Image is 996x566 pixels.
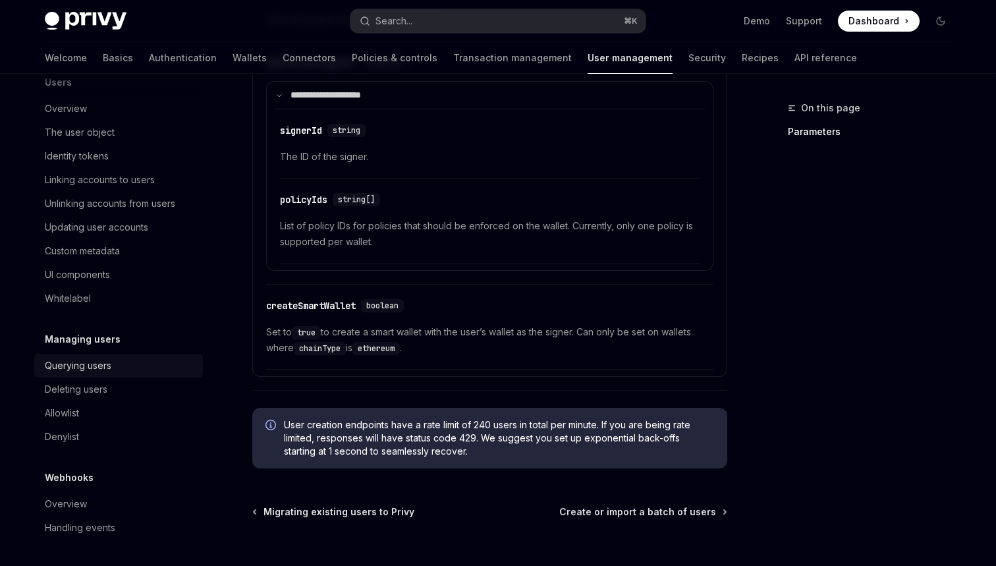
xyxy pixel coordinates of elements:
code: ethereum [352,342,400,355]
div: signerId [280,124,322,137]
a: Connectors [283,42,336,74]
div: Linking accounts to users [45,172,155,188]
a: Overview [34,97,203,121]
a: Querying users [34,354,203,378]
div: The user object [45,125,115,140]
div: Denylist [45,429,79,445]
img: dark logo [45,12,126,30]
a: Security [688,42,726,74]
h5: Webhooks [45,470,94,486]
div: Whitelabel [45,291,91,306]
a: Welcome [45,42,87,74]
a: UI components [34,263,203,287]
a: Overview [34,492,203,516]
a: Parameters [788,121,962,142]
a: Whitelabel [34,287,203,310]
a: Support [786,14,822,28]
div: Unlinking accounts from users [45,196,175,212]
a: Updating user accounts [34,215,203,239]
a: Authentication [149,42,217,74]
div: Overview [45,496,87,512]
a: Transaction management [453,42,572,74]
a: Dashboard [838,11,920,32]
a: Deleting users [34,378,203,401]
span: Migrating existing users to Privy [263,505,414,519]
div: Overview [45,101,87,117]
a: Basics [103,42,133,74]
span: Create or import a batch of users [559,505,716,519]
span: User creation endpoints have a rate limit of 240 users in total per minute. If you are being rate... [284,418,714,458]
div: Handling events [45,520,115,536]
a: Custom metadata [34,239,203,263]
a: Migrating existing users to Privy [254,505,414,519]
a: Unlinking accounts from users [34,192,203,215]
h5: Managing users [45,331,121,347]
a: Handling events [34,516,203,540]
code: true [292,326,321,339]
a: Create or import a batch of users [559,505,726,519]
a: Recipes [742,42,779,74]
a: Denylist [34,425,203,449]
button: Toggle dark mode [930,11,951,32]
svg: Info [265,420,279,433]
a: Policies & controls [352,42,437,74]
a: Identity tokens [34,144,203,168]
span: Set to to create a smart wallet with the user’s wallet as the signer. Can only be set on wallets ... [266,324,713,356]
a: Wallets [233,42,267,74]
span: boolean [366,300,399,311]
a: Demo [744,14,770,28]
a: API reference [794,42,857,74]
span: string[] [338,194,375,205]
span: ⌘ K [624,16,638,26]
button: Search...⌘K [350,9,646,33]
div: Updating user accounts [45,219,148,235]
a: User management [588,42,673,74]
span: The ID of the signer. [280,149,700,165]
div: UI components [45,267,110,283]
div: Custom metadata [45,243,120,259]
code: chainType [294,342,346,355]
div: Querying users [45,358,111,374]
a: Linking accounts to users [34,168,203,192]
span: Dashboard [848,14,899,28]
span: List of policy IDs for policies that should be enforced on the wallet. Currently, only one policy... [280,218,700,250]
div: Identity tokens [45,148,109,164]
span: string [333,125,360,136]
a: Allowlist [34,401,203,425]
div: Allowlist [45,405,79,421]
div: Search... [375,13,412,29]
a: The user object [34,121,203,144]
div: Deleting users [45,382,107,397]
div: createSmartWallet [266,299,356,312]
span: On this page [801,100,860,116]
div: policyIds [280,193,327,206]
